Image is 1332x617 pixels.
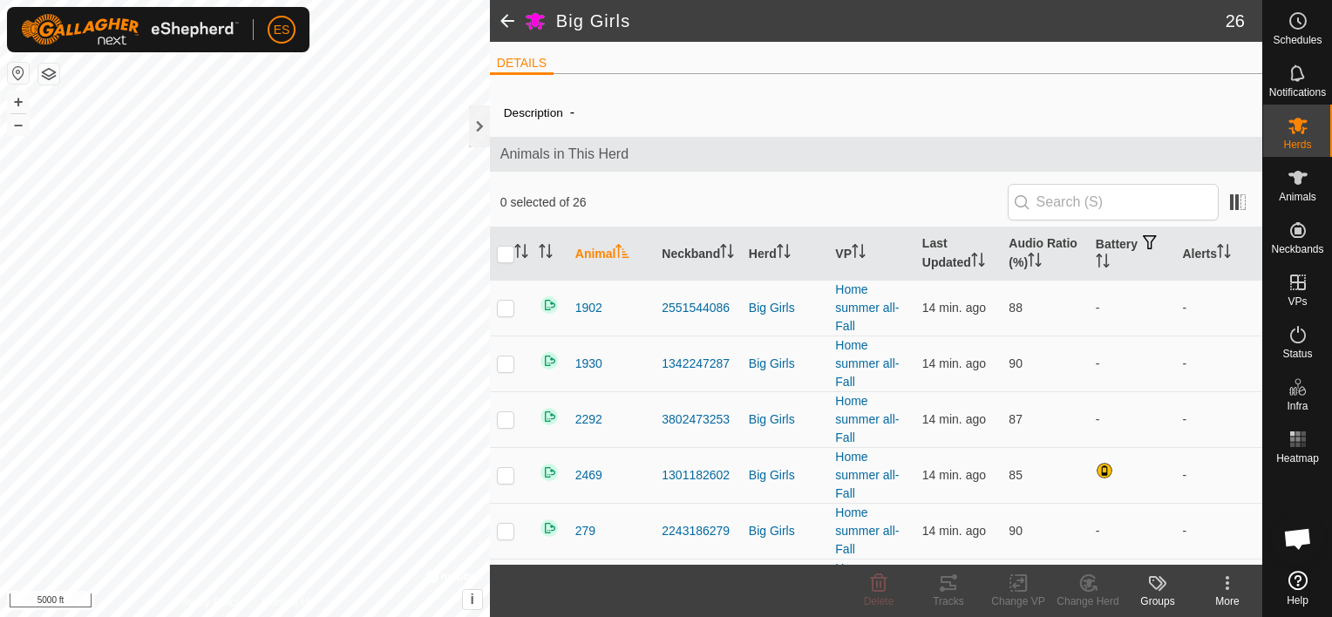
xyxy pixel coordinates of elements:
td: - [1089,280,1176,336]
button: Map Layers [38,64,59,85]
a: Home summer all-Fall [835,505,899,556]
span: ES [274,21,290,39]
th: Last Updated [915,227,1002,281]
span: Animals [1279,192,1316,202]
img: returning on [539,406,560,427]
td: - [1089,559,1176,614]
h2: Big Girls [556,10,1226,31]
img: returning on [539,518,560,539]
input: Search (S) [1008,184,1219,220]
span: 85 [1009,468,1023,482]
p-sorticon: Activate to sort [852,247,866,261]
span: 2469 [575,466,602,485]
span: Oct 4, 2025, 12:36 PM [922,412,986,426]
p-sorticon: Activate to sort [1217,247,1231,261]
a: Home summer all-Fall [835,561,899,612]
p-sorticon: Activate to sort [1028,255,1042,269]
div: Change VP [983,593,1053,609]
span: 26 [1226,8,1245,34]
div: 2243186279 [662,522,735,540]
th: Battery [1089,227,1176,281]
span: Oct 4, 2025, 12:37 PM [922,356,986,370]
span: 1902 [575,299,602,317]
span: 0 selected of 26 [500,193,1008,212]
div: 1342247287 [662,355,735,373]
th: Herd [742,227,829,281]
div: Big Girls [749,299,822,317]
p-sorticon: Activate to sort [971,255,985,269]
td: - [1175,391,1262,447]
label: Description [504,106,563,119]
img: returning on [539,350,560,371]
img: returning on [539,462,560,483]
p-sorticon: Activate to sort [615,247,629,261]
div: Big Girls [749,466,822,485]
button: Reset Map [8,63,29,84]
span: 279 [575,522,595,540]
div: Groups [1123,593,1193,609]
span: Oct 4, 2025, 12:37 PM [922,468,986,482]
div: 1301182602 [662,466,735,485]
td: - [1089,336,1176,391]
td: - [1175,559,1262,614]
div: 3802473253 [662,410,735,429]
span: Herds [1283,139,1311,150]
span: Notifications [1269,87,1326,98]
button: + [8,92,29,112]
p-sorticon: Activate to sort [777,247,791,261]
span: 2292 [575,410,602,429]
a: Home summer all-Fall [835,394,899,444]
td: - [1089,391,1176,447]
span: Infra [1287,401,1308,411]
a: Help [1263,564,1332,613]
div: Big Girls [749,522,822,540]
th: Alerts [1175,227,1262,281]
span: i [471,592,474,607]
span: Help [1287,595,1308,606]
p-sorticon: Activate to sort [514,247,528,261]
p-sorticon: Activate to sort [539,247,553,261]
td: - [1175,336,1262,391]
th: VP [828,227,915,281]
a: Home summer all-Fall [835,338,899,389]
span: Oct 4, 2025, 12:37 PM [922,301,986,315]
div: More [1193,593,1262,609]
p-sorticon: Activate to sort [720,247,734,261]
span: Status [1282,349,1312,359]
th: Animal [568,227,656,281]
th: Neckband [655,227,742,281]
span: Delete [864,595,894,607]
button: – [8,114,29,135]
th: Audio Ratio (%) [1002,227,1089,281]
span: 90 [1009,524,1023,538]
td: - [1175,447,1262,503]
div: 2551544086 [662,299,735,317]
td: - [1175,280,1262,336]
span: VPs [1288,296,1307,307]
span: 88 [1009,301,1023,315]
a: Contact Us [262,594,314,610]
span: Animals in This Herd [500,144,1252,165]
span: Schedules [1273,35,1322,45]
p-sorticon: Activate to sort [1096,256,1110,270]
span: 90 [1009,356,1023,370]
td: - [1089,503,1176,559]
div: Tracks [914,593,983,609]
td: - [1175,503,1262,559]
button: i [463,590,482,609]
a: Privacy Policy [176,594,241,610]
div: Big Girls [749,355,822,373]
div: Change Herd [1053,593,1123,609]
span: - [563,98,581,126]
span: Oct 4, 2025, 12:37 PM [922,524,986,538]
span: 87 [1009,412,1023,426]
span: Heatmap [1276,453,1319,464]
a: Home summer all-Fall [835,282,899,333]
a: Home summer all-Fall [835,450,899,500]
div: Big Girls [749,410,822,429]
span: 1930 [575,355,602,373]
span: Neckbands [1271,244,1323,254]
img: returning on [539,295,560,315]
li: DETAILS [490,54,554,75]
img: Gallagher Logo [21,14,239,45]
